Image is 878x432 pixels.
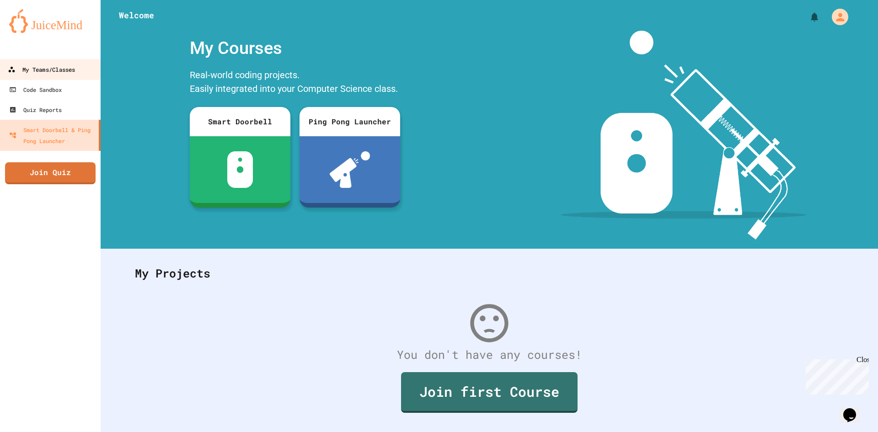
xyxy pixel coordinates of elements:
div: Quiz Reports [9,104,62,115]
iframe: chat widget [840,395,869,423]
div: My Teams/Classes [8,64,75,75]
img: banner-image-my-projects.png [561,31,806,240]
div: My Courses [185,31,405,66]
iframe: chat widget [802,356,869,395]
img: sdb-white.svg [227,151,253,188]
img: ppl-with-ball.png [330,151,370,188]
div: You don't have any courses! [126,346,853,363]
a: Join first Course [401,372,578,413]
div: Code Sandbox [9,84,62,95]
div: Smart Doorbell [190,107,290,136]
div: My Projects [126,256,853,291]
div: Chat with us now!Close [4,4,63,58]
div: Real-world coding projects. Easily integrated into your Computer Science class. [185,66,405,100]
div: Smart Doorbell & Ping Pong Launcher [9,124,95,146]
div: My Account [822,6,851,27]
img: logo-orange.svg [9,9,91,33]
div: Ping Pong Launcher [300,107,400,136]
a: Join Quiz [5,162,96,184]
div: My Notifications [792,9,822,25]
